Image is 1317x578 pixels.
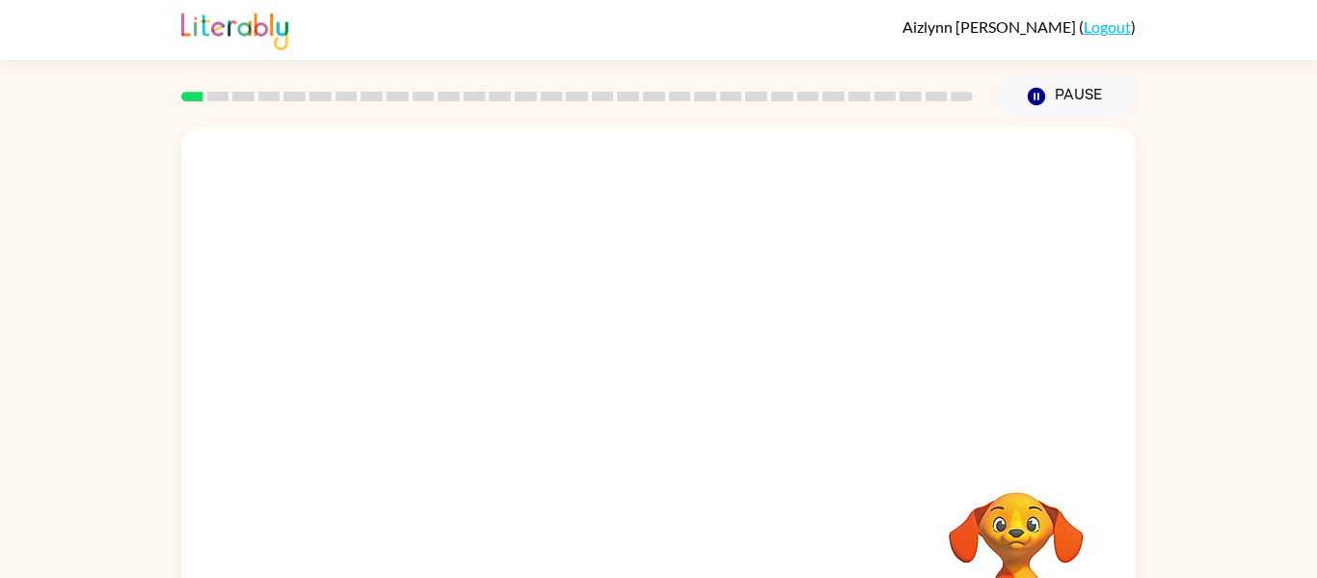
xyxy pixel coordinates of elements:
img: Literably [181,8,288,50]
a: Logout [1084,17,1131,36]
span: Aizlynn [PERSON_NAME] [902,17,1079,36]
div: ( ) [902,17,1136,36]
button: Pause [996,74,1136,119]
